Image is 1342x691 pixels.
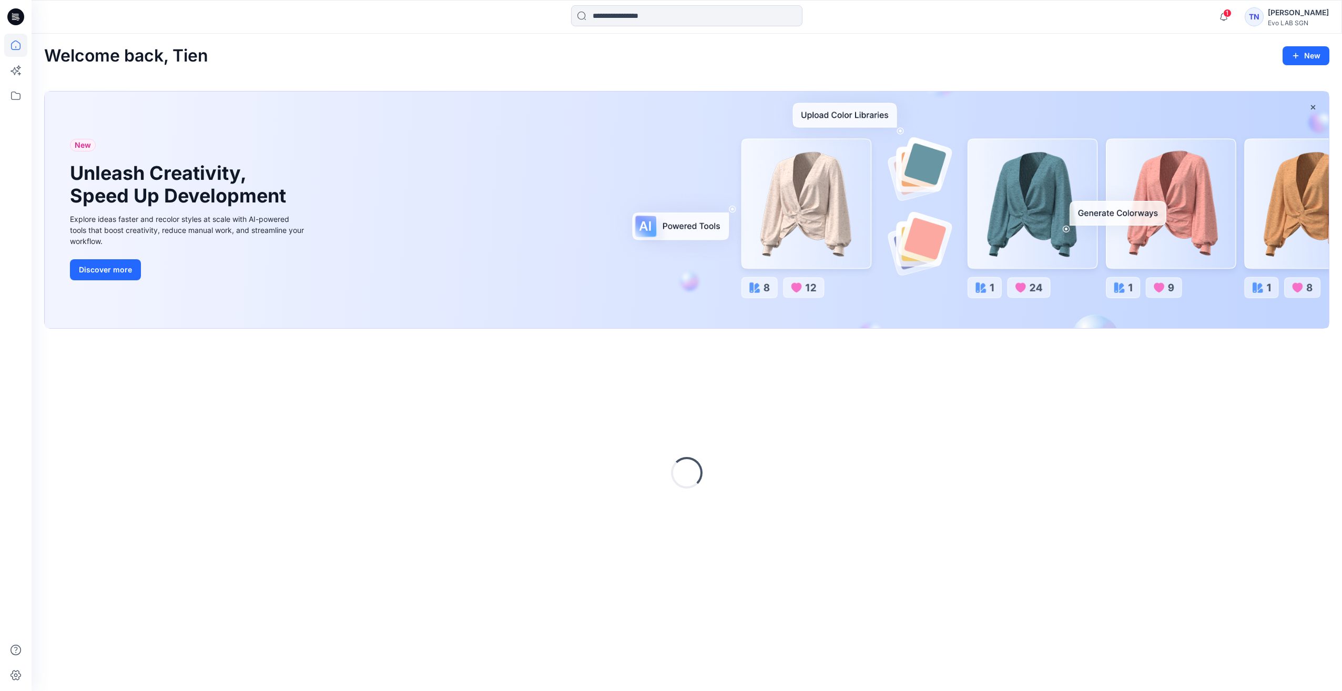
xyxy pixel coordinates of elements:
span: 1 [1223,9,1232,17]
div: Evo LAB SGN [1268,19,1329,27]
span: New [75,139,91,151]
a: Discover more [70,259,307,280]
div: TN [1245,7,1264,26]
h2: Welcome back, Tien [44,46,208,66]
div: Explore ideas faster and recolor styles at scale with AI-powered tools that boost creativity, red... [70,214,307,247]
button: Discover more [70,259,141,280]
button: New [1283,46,1329,65]
div: [PERSON_NAME] [1268,6,1329,19]
h1: Unleash Creativity, Speed Up Development [70,162,291,207]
